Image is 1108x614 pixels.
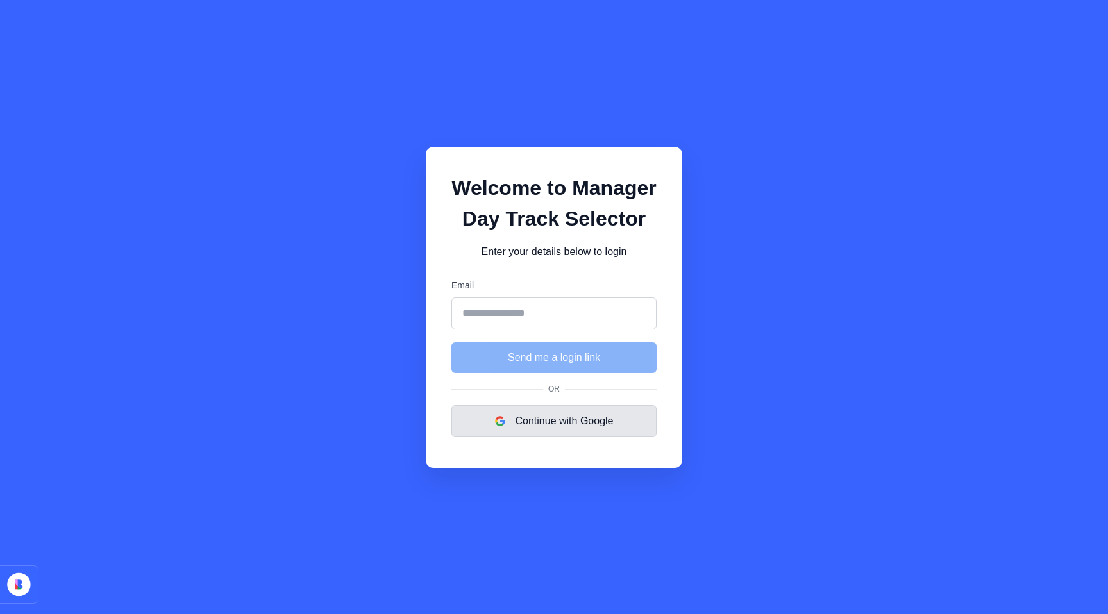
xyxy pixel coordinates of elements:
[495,416,505,426] img: google logo
[451,244,657,260] p: Enter your details below to login
[451,405,657,437] button: Continue with Google
[451,279,657,292] label: Email
[451,342,657,373] button: Send me a login link
[543,383,565,395] span: Or
[451,172,657,234] h1: Welcome to Manager Day Track Selector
